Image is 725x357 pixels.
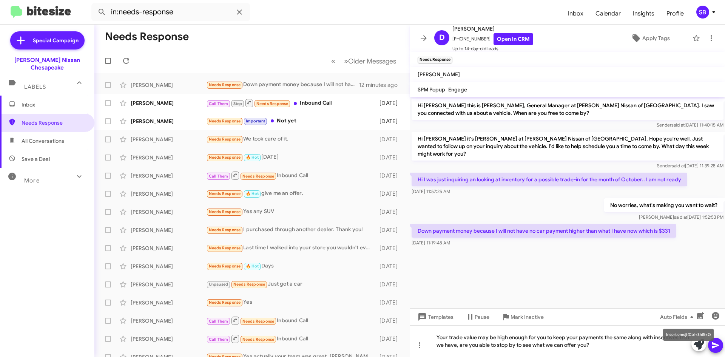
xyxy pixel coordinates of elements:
[376,335,404,343] div: [DATE]
[131,226,206,234] div: [PERSON_NAME]
[206,316,376,325] div: Inbound Call
[206,244,376,252] div: Last time I walked into your store you wouldn't even give me a price for a car 😂😂😂 I'm good
[672,163,685,168] span: said at
[209,246,241,250] span: Needs Response
[475,310,489,324] span: Pause
[654,310,702,324] button: Auto Fields
[495,310,550,324] button: Mark Inactive
[131,136,206,143] div: [PERSON_NAME]
[206,334,376,343] div: Inbound Call
[256,101,288,106] span: Needs Response
[209,101,228,106] span: Call Them
[246,264,259,269] span: 🔥 Hot
[131,190,206,198] div: [PERSON_NAME]
[246,119,265,124] span: Important
[376,136,404,143] div: [DATE]
[376,208,404,216] div: [DATE]
[376,154,404,161] div: [DATE]
[327,53,401,69] nav: Page navigation example
[671,122,685,128] span: said at
[242,319,275,324] span: Needs Response
[376,117,404,125] div: [DATE]
[359,81,404,89] div: 12 minutes ago
[674,214,687,220] span: said at
[209,227,241,232] span: Needs Response
[412,173,687,186] p: Hi I was just inquiring an looking at inventory for a possible trade-in for the month of October....
[209,191,241,196] span: Needs Response
[22,155,50,163] span: Save a Deal
[327,53,340,69] button: Previous
[131,172,206,179] div: [PERSON_NAME]
[410,325,725,357] div: Your trade value may be high enough for you to keep your payments the same along with insentives ...
[131,299,206,306] div: [PERSON_NAME]
[206,80,359,89] div: Down payment money because I will not have no car payment higher than what I have now which is $331
[206,153,376,162] div: [DATE]
[209,319,228,324] span: Call Them
[412,132,723,161] p: Hi [PERSON_NAME] it's [PERSON_NAME] at [PERSON_NAME] Nissan of [GEOGRAPHIC_DATA]. Hope you're wel...
[209,209,241,214] span: Needs Response
[460,310,495,324] button: Pause
[246,191,259,196] span: 🔥 Hot
[22,119,86,127] span: Needs Response
[209,264,241,269] span: Needs Response
[611,31,689,45] button: Apply Tags
[376,172,404,179] div: [DATE]
[206,262,376,270] div: Days
[448,86,467,93] span: Engage
[452,24,533,33] span: [PERSON_NAME]
[131,281,206,288] div: [PERSON_NAME]
[131,208,206,216] div: [PERSON_NAME]
[418,57,452,63] small: Needs Response
[412,224,676,238] p: Down payment money because I will not have no car payment higher than what I have now which is $331
[242,174,275,179] span: Needs Response
[412,189,450,194] span: [DATE] 11:57:25 AM
[627,3,660,25] span: Insights
[105,31,189,43] h1: Needs Response
[206,135,376,144] div: We took care of it.
[206,98,376,108] div: Inbound Call
[376,190,404,198] div: [DATE]
[412,99,723,120] p: Hi [PERSON_NAME] this is [PERSON_NAME], General Manager at [PERSON_NAME] Nissan of [GEOGRAPHIC_DA...
[206,171,376,180] div: Inbound Call
[418,71,460,78] span: [PERSON_NAME]
[246,155,259,160] span: 🔥 Hot
[209,155,241,160] span: Needs Response
[376,317,404,325] div: [DATE]
[131,81,206,89] div: [PERSON_NAME]
[206,117,376,125] div: Not yet
[642,31,670,45] span: Apply Tags
[131,117,206,125] div: [PERSON_NAME]
[209,174,228,179] span: Call Them
[418,86,445,93] span: SPM Popup
[604,198,723,212] p: No worries, what's making you want to wait?
[344,56,348,66] span: »
[339,53,401,69] button: Next
[657,163,723,168] span: Sender [DATE] 11:39:28 AM
[376,244,404,252] div: [DATE]
[206,207,376,216] div: Yes any SUV
[206,189,376,198] div: give me an offer.
[209,137,241,142] span: Needs Response
[24,83,46,90] span: Labels
[348,57,396,65] span: Older Messages
[242,337,275,342] span: Needs Response
[131,317,206,325] div: [PERSON_NAME]
[660,310,696,324] span: Auto Fields
[376,226,404,234] div: [DATE]
[562,3,589,25] span: Inbox
[410,310,460,324] button: Templates
[376,299,404,306] div: [DATE]
[209,82,241,87] span: Needs Response
[10,31,85,49] a: Special Campaign
[131,244,206,252] div: [PERSON_NAME]
[412,240,450,246] span: [DATE] 11:19:48 AM
[233,282,265,287] span: Needs Response
[206,280,376,289] div: Just got a car
[511,310,544,324] span: Mark Inactive
[131,263,206,270] div: [PERSON_NAME]
[131,154,206,161] div: [PERSON_NAME]
[494,33,533,45] a: Open in CRM
[22,101,86,108] span: Inbox
[331,56,335,66] span: «
[206,298,376,307] div: Yes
